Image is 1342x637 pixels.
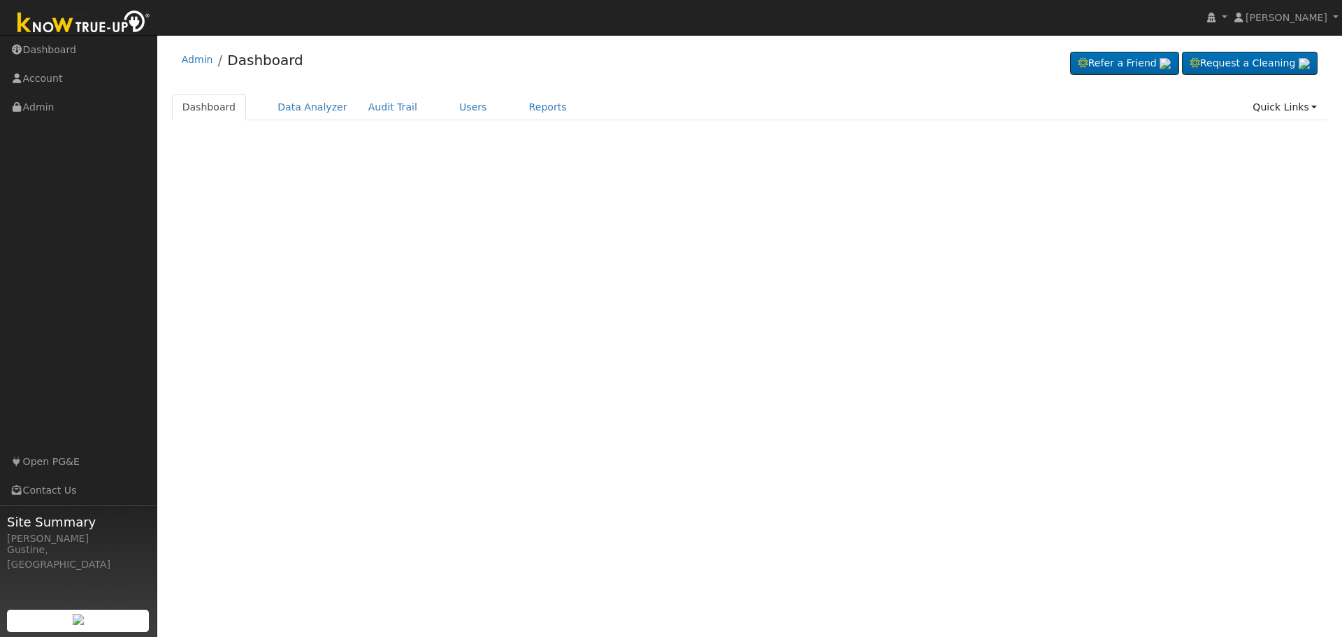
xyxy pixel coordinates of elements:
img: retrieve [1160,58,1171,69]
a: Admin [182,54,213,65]
img: retrieve [1299,58,1310,69]
img: retrieve [73,614,84,625]
span: Site Summary [7,513,150,531]
a: Quick Links [1242,94,1327,120]
a: Data Analyzer [267,94,358,120]
a: Users [449,94,498,120]
span: [PERSON_NAME] [1246,12,1327,23]
a: Reports [519,94,577,120]
a: Dashboard [172,94,247,120]
div: [PERSON_NAME] [7,531,150,546]
img: Know True-Up [10,8,157,39]
a: Audit Trail [358,94,428,120]
a: Refer a Friend [1070,52,1179,76]
a: Request a Cleaning [1182,52,1318,76]
div: Gustine, [GEOGRAPHIC_DATA] [7,543,150,572]
a: Dashboard [227,52,303,69]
